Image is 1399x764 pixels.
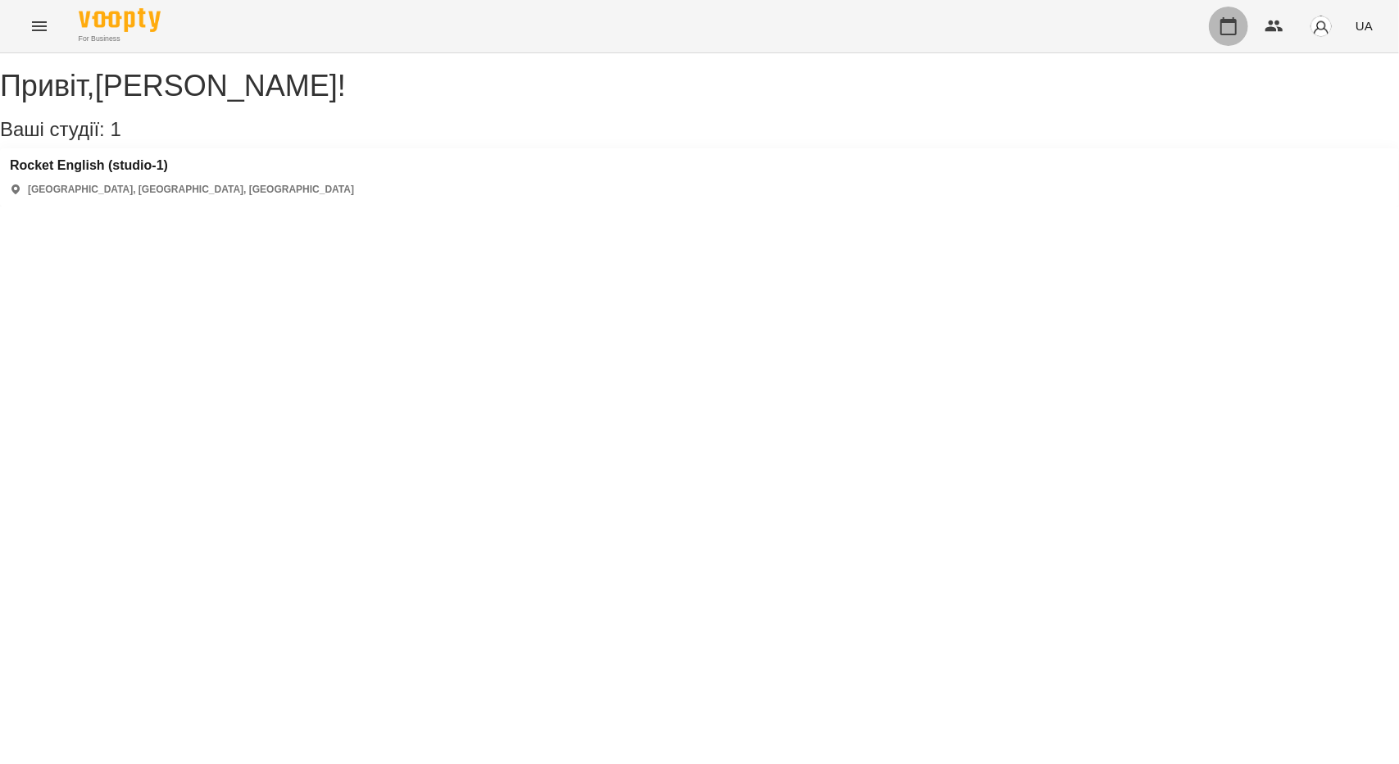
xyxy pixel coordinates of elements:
img: Voopty Logo [79,8,161,32]
img: avatar_s.png [1310,15,1333,38]
span: 1 [110,118,120,140]
button: Menu [20,7,59,46]
span: UA [1356,17,1373,34]
p: [GEOGRAPHIC_DATA], [GEOGRAPHIC_DATA], [GEOGRAPHIC_DATA] [28,183,354,197]
button: UA [1349,11,1379,41]
span: For Business [79,34,161,44]
a: Rocket English (studio-1) [10,158,354,173]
